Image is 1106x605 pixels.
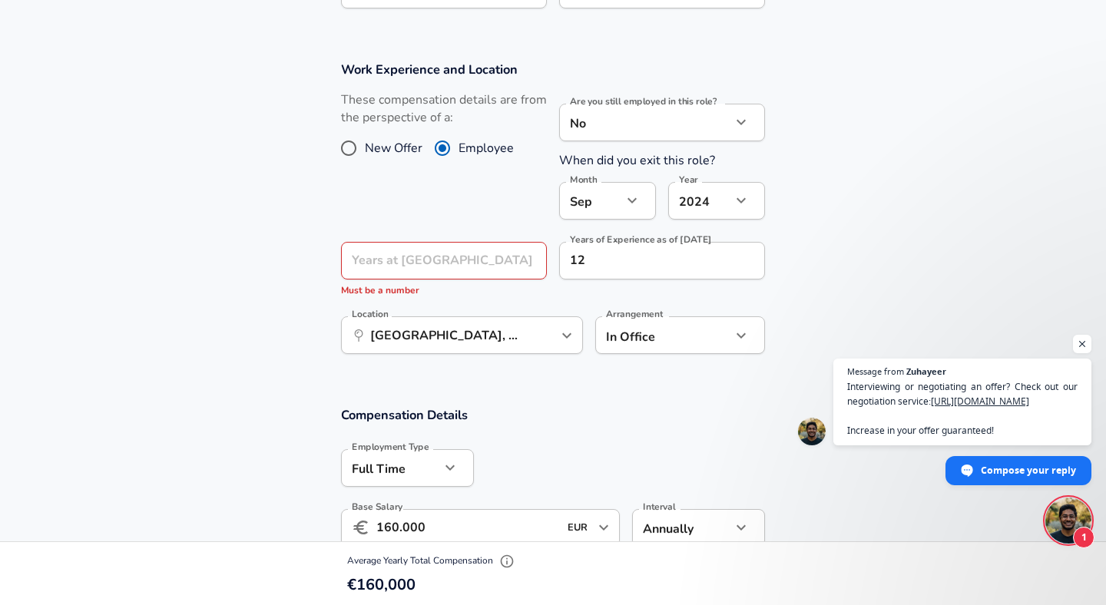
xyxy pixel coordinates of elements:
[606,309,663,319] label: Arrangement
[341,242,513,279] input: 0
[352,309,388,319] label: Location
[981,457,1076,484] span: Compose your reply
[570,235,712,244] label: Years of Experience as of [DATE]
[341,61,765,78] h3: Work Experience and Location
[668,182,731,220] div: 2024
[593,517,614,538] button: Open
[341,406,765,424] h3: Compensation Details
[365,139,422,157] span: New Offer
[570,175,597,184] label: Month
[559,152,715,169] label: When did you exit this role?
[1045,498,1091,544] div: Open chat
[341,449,440,487] div: Full Time
[679,175,698,184] label: Year
[495,550,518,573] button: Explain Total Compensation
[559,242,731,279] input: 7
[556,325,578,346] button: Open
[595,316,708,354] div: In Office
[341,91,547,127] label: These compensation details are from the perspective of a:
[459,139,514,157] span: Employee
[632,509,731,547] div: Annually
[906,367,946,375] span: Zuhayeer
[847,367,904,375] span: Message from
[352,442,429,451] label: Employment Type
[570,97,717,106] label: Are you still employed in this role?
[559,104,731,141] div: No
[643,502,676,511] label: Interval
[1073,527,1094,548] span: 1
[341,284,419,296] span: Must be a number
[376,509,558,547] input: 100,000
[559,182,622,220] div: Sep
[352,502,402,511] label: Base Salary
[347,554,518,567] span: Average Yearly Total Compensation
[847,379,1078,438] span: Interviewing or negotiating an offer? Check out our negotiation service: Increase in your offer g...
[563,516,594,540] input: USD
